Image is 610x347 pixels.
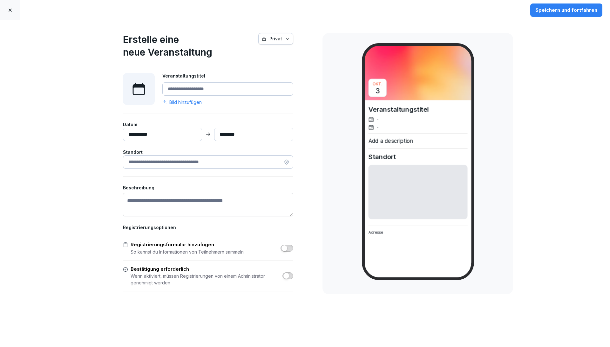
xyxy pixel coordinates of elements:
p: Bestätigung erforderlich [131,266,280,273]
p: Add a description [368,137,467,145]
p: Wenn aktiviert, müssen Registrierungen von einem Administrator genehmigt werden [131,273,280,286]
p: So kannst du Informationen von Teilnehmern sammeln [131,248,244,255]
p: 3 [375,87,380,95]
p: Registrierungsoptionen [123,224,293,231]
button: Speichern und fortfahren [530,3,602,17]
h2: Veranstaltungstitel [368,105,467,114]
h2: Standort [368,152,467,162]
h1: Erstelle eine neue Veranstaltung [123,33,255,58]
p: - [376,125,378,130]
p: Okt. [372,81,382,86]
span: Bild hinzufügen [169,99,202,105]
p: Adresse [368,229,467,235]
span: Datum [123,122,137,127]
img: event-placeholder-image.png [364,46,471,100]
p: - [376,117,378,122]
p: Registrierungsformular hinzufügen [131,241,244,248]
div: Speichern und fortfahren [535,7,597,14]
div: Privat [262,35,290,42]
span: Veranstaltungstitel [162,73,205,78]
span: Standort [123,149,143,155]
label: Beschreibung [123,184,293,191]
